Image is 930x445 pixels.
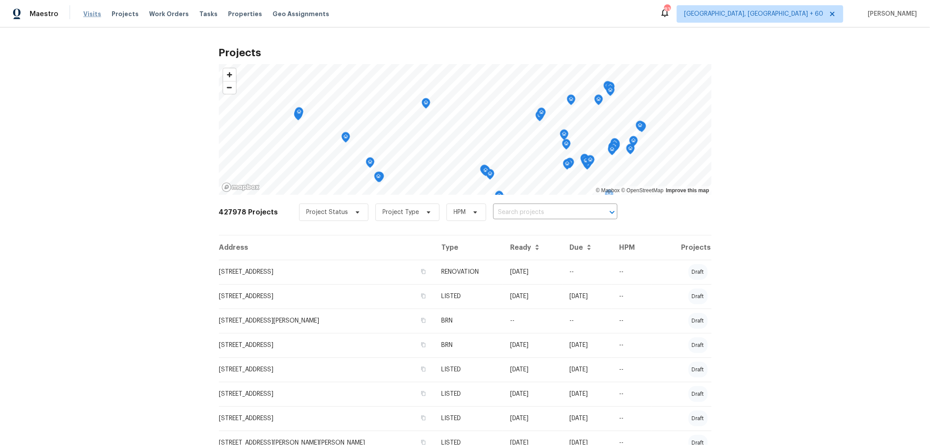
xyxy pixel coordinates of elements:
[636,121,644,134] div: Map marker
[219,260,435,284] td: [STREET_ADDRESS]
[149,10,189,18] span: Work Orders
[419,292,427,300] button: Copy Address
[480,165,489,178] div: Map marker
[481,166,490,179] div: Map marker
[612,357,652,382] td: --
[223,82,236,94] span: Zoom out
[219,406,435,431] td: [STREET_ADDRESS]
[422,98,430,112] div: Map marker
[493,206,593,219] input: Search projects
[503,260,562,284] td: [DATE]
[606,82,615,95] div: Map marker
[495,191,504,204] div: Map marker
[294,109,303,122] div: Map marker
[606,206,618,218] button: Open
[228,10,262,18] span: Properties
[688,264,708,280] div: draft
[454,208,466,217] span: HPM
[374,172,383,185] div: Map marker
[419,316,427,324] button: Copy Address
[375,172,384,185] div: Map marker
[586,155,595,169] div: Map marker
[562,333,612,357] td: [DATE]
[688,362,708,377] div: draft
[434,406,503,431] td: LISTED
[567,95,576,108] div: Map marker
[494,194,503,207] div: Map marker
[864,10,917,18] span: [PERSON_NAME]
[434,333,503,357] td: BRN
[434,309,503,333] td: BRN
[366,157,375,171] div: Map marker
[684,10,823,18] span: [GEOGRAPHIC_DATA], [GEOGRAPHIC_DATA] + 60
[562,260,612,284] td: --
[294,110,303,123] div: Map marker
[307,208,348,217] span: Project Status
[499,195,508,208] div: Map marker
[603,81,612,95] div: Map marker
[486,169,494,183] div: Map marker
[594,95,603,108] div: Map marker
[221,182,260,192] a: Mapbox homepage
[610,138,619,152] div: Map marker
[688,386,708,402] div: draft
[596,187,620,194] a: Mapbox
[562,309,612,333] td: --
[621,187,664,194] a: OpenStreetMap
[562,406,612,431] td: [DATE]
[612,235,652,260] th: HPM
[688,337,708,353] div: draft
[608,145,617,158] div: Map marker
[612,333,652,357] td: --
[688,289,708,304] div: draft
[223,81,236,94] button: Zoom out
[612,406,652,431] td: --
[112,10,139,18] span: Projects
[199,11,218,17] span: Tasks
[30,10,58,18] span: Maestro
[562,382,612,406] td: [DATE]
[637,122,646,135] div: Map marker
[419,268,427,275] button: Copy Address
[610,142,618,155] div: Map marker
[562,235,612,260] th: Due
[606,85,615,99] div: Map marker
[219,48,712,57] h2: Projects
[83,10,101,18] span: Visits
[562,284,612,309] td: [DATE]
[219,382,435,406] td: [STREET_ADDRESS]
[503,284,562,309] td: [DATE]
[688,411,708,426] div: draft
[503,235,562,260] th: Ready
[560,129,569,143] div: Map marker
[626,144,635,157] div: Map marker
[219,357,435,382] td: [STREET_ADDRESS]
[434,284,503,309] td: LISTED
[503,357,562,382] td: [DATE]
[537,108,546,121] div: Map marker
[273,10,329,18] span: Geo Assignments
[219,309,435,333] td: [STREET_ADDRESS][PERSON_NAME]
[219,235,435,260] th: Address
[434,382,503,406] td: LISTED
[383,208,419,217] span: Project Type
[434,235,503,260] th: Type
[580,154,589,167] div: Map marker
[434,357,503,382] td: LISTED
[503,333,562,357] td: [DATE]
[582,156,590,170] div: Map marker
[419,414,427,422] button: Copy Address
[419,341,427,349] button: Copy Address
[629,136,638,149] div: Map marker
[612,382,652,406] td: --
[419,390,427,397] button: Copy Address
[612,260,652,284] td: --
[295,107,303,121] div: Map marker
[219,64,712,195] canvas: Map
[652,235,711,260] th: Projects
[535,111,544,124] div: Map marker
[688,313,708,329] div: draft
[341,132,350,146] div: Map marker
[223,68,236,81] button: Zoom in
[419,365,427,373] button: Copy Address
